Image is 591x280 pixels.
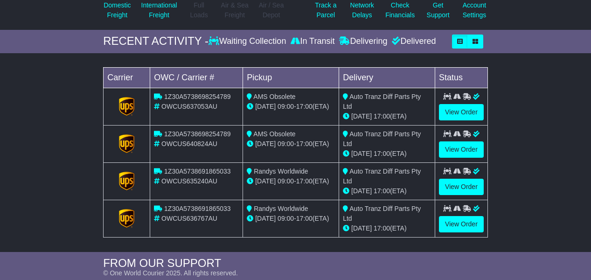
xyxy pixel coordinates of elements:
[255,140,276,147] span: [DATE]
[315,0,336,20] p: Track a Parcel
[161,215,217,222] span: OWCUS636767AU
[255,177,276,185] span: [DATE]
[439,141,484,158] a: View Order
[278,103,294,110] span: 09:00
[351,224,372,232] span: [DATE]
[427,0,450,20] p: Get Support
[104,67,150,88] td: Carrier
[103,35,209,48] div: RECENT ACTIVITY -
[259,0,284,20] p: Air / Sea Depot
[343,112,431,121] div: (ETA)
[209,36,288,47] div: Waiting Collection
[119,209,135,228] img: GetCarrierServiceLogo
[343,205,421,222] span: Auto Tranz Diff Parts Pty Ltd
[103,269,238,277] span: © One World Courier 2025. All rights reserved.
[161,177,217,185] span: OWCUS635240AU
[188,0,211,20] p: Full Loads
[221,0,249,20] p: Air & Sea Freight
[339,67,435,88] td: Delivery
[161,103,217,110] span: OWCUS637053AU
[351,150,372,157] span: [DATE]
[296,103,313,110] span: 17:00
[164,205,230,212] span: 1Z30A5738691865033
[278,177,294,185] span: 09:00
[104,0,131,20] p: Domestic Freight
[103,257,488,270] div: FROM OUR SUPPORT
[164,168,230,175] span: 1Z30A5738691865033
[343,168,421,185] span: Auto Tranz Diff Parts Pty Ltd
[255,215,276,222] span: [DATE]
[164,93,230,100] span: 1Z30A5738698254789
[119,172,135,190] img: GetCarrierServiceLogo
[161,140,217,147] span: OWCUS640824AU
[439,104,484,120] a: View Order
[385,0,415,20] p: Check Financials
[463,0,487,20] p: Account Settings
[119,134,135,153] img: GetCarrierServiceLogo
[254,168,308,175] span: Randys Worldwide
[288,36,337,47] div: In Transit
[374,224,390,232] span: 17:00
[253,93,295,100] span: AMS Obsolete
[278,215,294,222] span: 09:00
[343,130,421,147] span: Auto Tranz Diff Parts Pty Ltd
[247,139,335,149] div: - (ETA)
[374,112,390,120] span: 17:00
[150,67,243,88] td: OWC / Carrier #
[337,36,389,47] div: Delivering
[296,215,313,222] span: 17:00
[296,177,313,185] span: 17:00
[253,130,295,138] span: AMS Obsolete
[351,112,372,120] span: [DATE]
[255,103,276,110] span: [DATE]
[350,0,374,20] p: Network Delays
[343,224,431,233] div: (ETA)
[435,67,488,88] td: Status
[247,102,335,112] div: - (ETA)
[439,179,484,195] a: View Order
[254,205,308,212] span: Randys Worldwide
[351,187,372,195] span: [DATE]
[247,214,335,224] div: - (ETA)
[141,0,177,20] p: International Freight
[343,149,431,159] div: (ETA)
[374,150,390,157] span: 17:00
[119,97,135,116] img: GetCarrierServiceLogo
[247,176,335,186] div: - (ETA)
[374,187,390,195] span: 17:00
[343,93,421,110] span: Auto Tranz Diff Parts Pty Ltd
[343,186,431,196] div: (ETA)
[243,67,339,88] td: Pickup
[296,140,313,147] span: 17:00
[278,140,294,147] span: 09:00
[164,130,230,138] span: 1Z30A5738698254789
[439,216,484,232] a: View Order
[389,36,436,47] div: Delivered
